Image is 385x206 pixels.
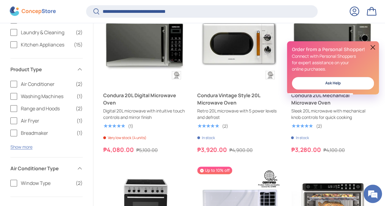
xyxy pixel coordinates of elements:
img: ConcepStore [10,7,56,16]
span: Window Type [21,179,72,187]
button: Show more [10,144,32,150]
summary: Air Conditioner Type [10,157,83,179]
span: Air Conditioner [21,80,72,88]
span: (1) [77,117,83,124]
span: (2) [76,179,83,187]
a: Condura Vintage Style 20L Microwave Oven [197,92,281,106]
span: Kitchen Appliances [21,41,70,48]
span: (1) [77,129,83,137]
span: (1) [77,93,83,100]
span: (2) [76,105,83,112]
a: Condura 20L Digital Microwave Oven [103,2,187,86]
span: Washing Machines [21,93,73,100]
a: Condura 20L Mechanical Microwave Oven [291,92,375,106]
span: Air Fryer [21,117,73,124]
span: Laundry & Cleaning [21,29,72,36]
h2: Order from a Personal Shopper! [292,46,374,53]
summary: Product Type [10,58,83,80]
span: (2) [76,80,83,88]
span: Air Conditioner Type [10,165,73,172]
span: Breadmaker [21,129,73,137]
span: (15) [74,41,83,48]
span: Up to 10% off [197,167,232,174]
span: Product Type [10,66,73,73]
a: Condura Vintage Style 20L Microwave Oven [197,2,281,86]
a: Ask Help [292,77,374,90]
a: Condura 20L Digital Microwave Oven [103,92,187,106]
span: Range and Hoods [21,105,72,112]
p: Connect with Personal Shoppers for expert assistance on your online purchases. [292,53,374,72]
span: (2) [76,29,83,36]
